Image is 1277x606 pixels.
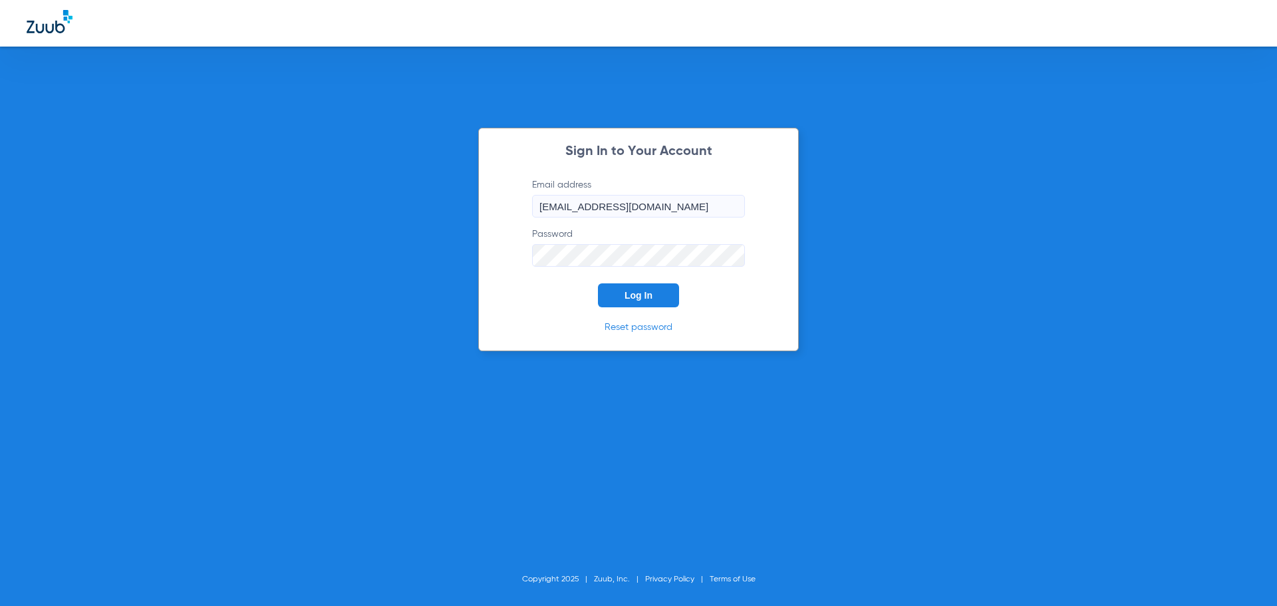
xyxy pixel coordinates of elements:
[27,10,72,33] img: Zuub Logo
[532,227,745,267] label: Password
[710,575,756,583] a: Terms of Use
[645,575,694,583] a: Privacy Policy
[598,283,679,307] button: Log In
[522,573,594,586] li: Copyright 2025
[625,290,652,301] span: Log In
[512,145,765,158] h2: Sign In to Your Account
[532,195,745,218] input: Email address
[605,323,672,332] a: Reset password
[594,573,645,586] li: Zuub, Inc.
[532,178,745,218] label: Email address
[532,244,745,267] input: Password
